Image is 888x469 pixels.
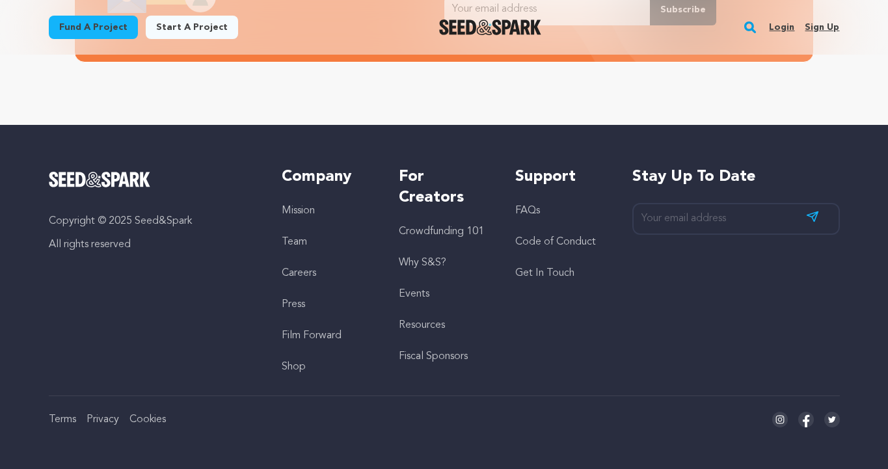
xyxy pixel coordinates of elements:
a: Press [282,299,305,310]
p: All rights reserved [49,237,256,252]
img: Seed&Spark Logo [49,172,151,187]
a: Fund a project [49,16,138,39]
a: Careers [282,268,316,278]
h5: Stay up to date [632,167,840,187]
a: Mission [282,206,315,216]
a: Shop [282,362,306,372]
h5: For Creators [399,167,489,208]
a: Film Forward [282,330,342,341]
a: Seed&Spark Homepage [439,20,541,35]
h5: Support [515,167,606,187]
a: Get In Touch [515,268,574,278]
a: Privacy [87,414,119,425]
input: Your email address [632,203,840,235]
a: Resources [399,320,445,330]
a: Team [282,237,307,247]
h5: Company [282,167,372,187]
a: Cookies [129,414,166,425]
a: Login [769,17,794,38]
a: Crowdfunding 101 [399,226,484,237]
a: Fiscal Sponsors [399,351,468,362]
a: Events [399,289,429,299]
img: Seed&Spark Logo Dark Mode [439,20,541,35]
p: Copyright © 2025 Seed&Spark [49,213,256,229]
a: Sign up [805,17,839,38]
a: Seed&Spark Homepage [49,172,256,187]
a: Code of Conduct [515,237,596,247]
a: Start a project [146,16,238,39]
a: Terms [49,414,76,425]
a: Why S&S? [399,258,446,268]
a: FAQs [515,206,540,216]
